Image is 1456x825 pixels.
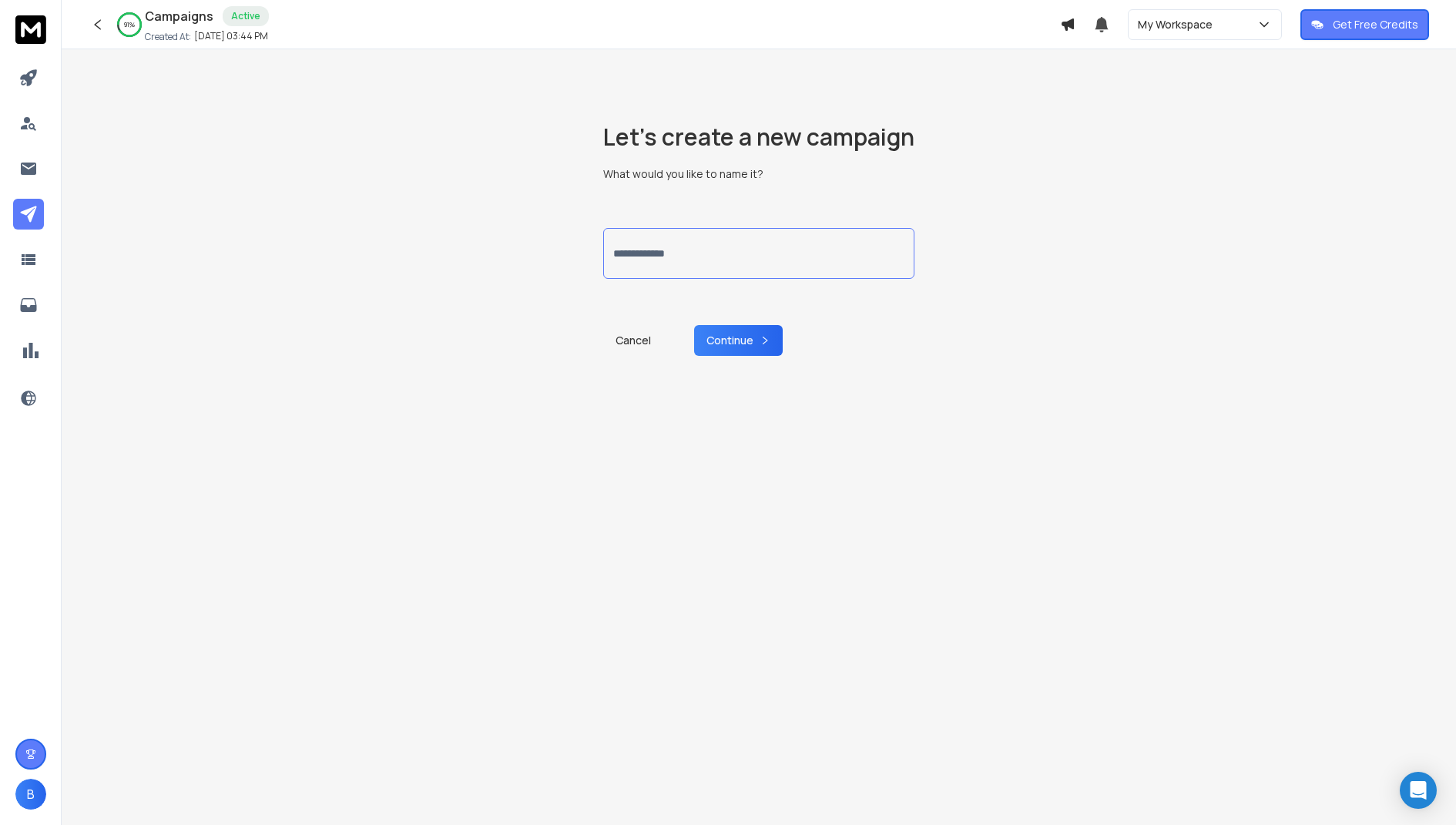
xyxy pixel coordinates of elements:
[124,20,135,29] p: 91 %
[15,779,46,810] button: B
[194,30,268,42] p: [DATE] 03:44 PM
[1400,772,1437,809] div: Open Intercom Messenger
[1333,17,1418,32] p: Get Free Credits
[145,7,213,25] h1: Campaigns
[603,123,914,151] h1: Let’s create a new campaign
[223,6,269,26] div: Active
[1138,17,1219,32] p: My Workspace
[1300,9,1429,40] button: Get Free Credits
[145,31,191,43] p: Created At:
[603,166,914,182] p: What would you like to name it?
[694,325,783,356] button: Continue
[603,325,663,356] a: Cancel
